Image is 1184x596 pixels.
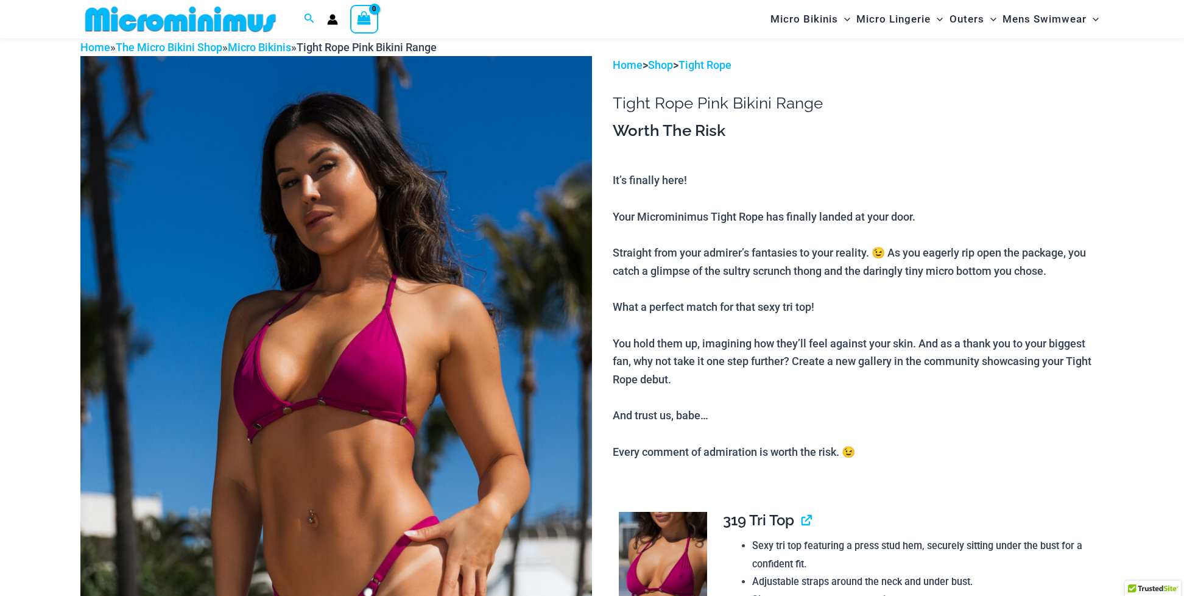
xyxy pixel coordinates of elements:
[999,4,1102,35] a: Mens SwimwearMenu ToggleMenu Toggle
[613,59,643,71] a: Home
[327,14,338,25] a: Account icon link
[723,511,794,529] span: 319 Tri Top
[116,41,222,54] a: The Micro Bikini Shop
[752,537,1093,573] li: Sexy tri top featuring a press stud hem, securely sitting under the bust for a confident fit.
[838,4,850,35] span: Menu Toggle
[613,171,1104,461] p: It’s finally here! Your Microminimus Tight Rope has finally landed at your door. Straight from yo...
[613,56,1104,74] p: > >
[766,2,1104,37] nav: Site Navigation
[613,121,1104,141] h3: Worth The Risk
[80,41,110,54] a: Home
[648,59,673,71] a: Shop
[984,4,996,35] span: Menu Toggle
[80,41,437,54] span: » » »
[297,41,437,54] span: Tight Rope Pink Bikini Range
[950,4,984,35] span: Outers
[946,4,999,35] a: OutersMenu ToggleMenu Toggle
[931,4,943,35] span: Menu Toggle
[228,41,291,54] a: Micro Bikinis
[856,4,931,35] span: Micro Lingerie
[1003,4,1087,35] span: Mens Swimwear
[853,4,946,35] a: Micro LingerieMenu ToggleMenu Toggle
[770,4,838,35] span: Micro Bikinis
[304,12,315,27] a: Search icon link
[80,5,281,33] img: MM SHOP LOGO FLAT
[752,573,1093,591] li: Adjustable straps around the neck and under bust.
[350,5,378,33] a: View Shopping Cart, empty
[1087,4,1099,35] span: Menu Toggle
[767,4,853,35] a: Micro BikinisMenu ToggleMenu Toggle
[613,94,1104,113] h1: Tight Rope Pink Bikini Range
[678,59,731,71] a: Tight Rope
